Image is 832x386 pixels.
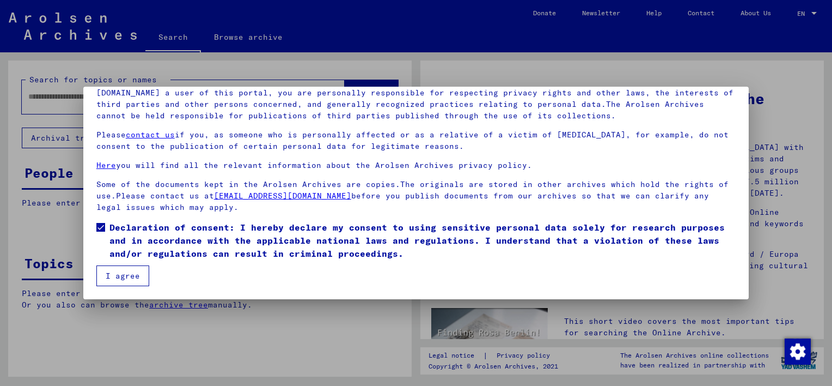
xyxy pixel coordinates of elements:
a: Here [96,160,116,170]
img: Change consent [785,339,811,365]
p: Please note that this portal on victims of Nazi [MEDICAL_DATA] contains sensitive data on identif... [96,76,736,122]
p: you will find all the relevant information about the Arolsen Archives privacy policy. [96,160,736,171]
button: I agree [96,266,149,286]
p: Some of the documents kept in the Arolsen Archives are copies.The originals are stored in other a... [96,179,736,213]
span: Declaration of consent: I hereby declare my consent to using sensitive personal data solely for r... [109,221,736,260]
p: Please if you, as someone who is personally affected or as a relative of a victim of [MEDICAL_DAT... [96,129,736,152]
a: [EMAIL_ADDRESS][DOMAIN_NAME] [214,191,351,201]
a: contact us [126,130,175,140]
